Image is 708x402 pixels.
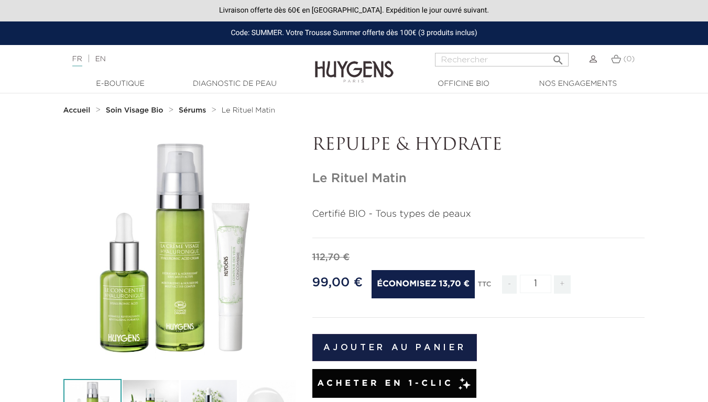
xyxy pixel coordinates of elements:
[63,107,91,114] strong: Accueil
[179,107,206,114] strong: Sérums
[411,79,516,90] a: Officine Bio
[312,276,363,289] span: 99,00 €
[312,334,477,361] button: Ajouter au panier
[72,55,82,66] a: FR
[106,107,164,114] strong: Soin Visage Bio
[478,273,492,301] div: TTC
[67,53,287,65] div: |
[372,270,475,298] span: Économisez 13,70 €
[63,106,93,115] a: Accueil
[312,253,350,262] span: 112,70 €
[68,79,173,90] a: E-Boutique
[312,136,645,155] p: REPULPE & HYDRATE
[222,106,275,115] a: Le Rituel Matin
[502,275,517,294] span: -
[435,53,569,66] input: Rechercher
[312,207,645,221] p: Certifié BIO - Tous types de peaux
[222,107,275,114] span: Le Rituel Matin
[552,51,564,63] i: 
[526,79,630,90] a: Nos engagements
[95,55,105,63] a: EN
[623,55,635,63] span: (0)
[315,44,394,84] img: Huygens
[182,79,287,90] a: Diagnostic de peau
[554,275,571,294] span: +
[179,106,209,115] a: Sérums
[312,171,645,186] h1: Le Rituel Matin
[520,275,551,293] input: Quantité
[549,50,568,64] button: 
[106,106,166,115] a: Soin Visage Bio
